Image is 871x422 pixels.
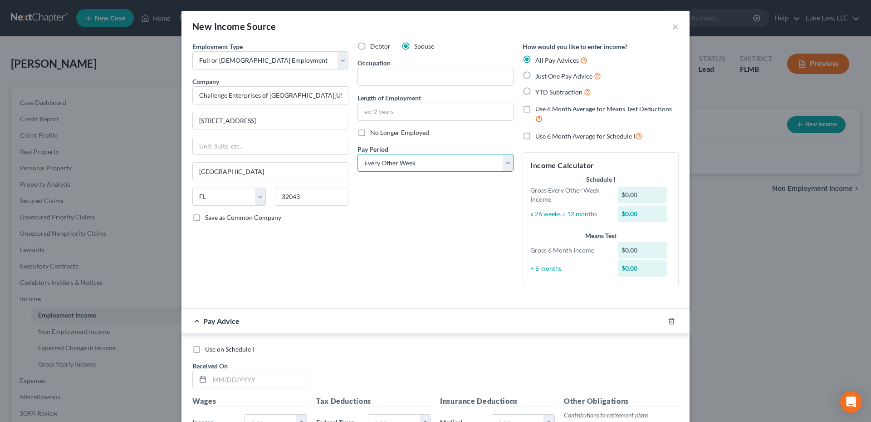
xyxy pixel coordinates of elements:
input: Enter city... [193,163,348,180]
span: Pay Period [357,145,388,153]
h5: Insurance Deductions [440,396,555,407]
div: $0.00 [618,242,668,258]
input: -- [358,68,513,85]
h5: Wages [192,396,307,407]
h5: Other Obligations [564,396,679,407]
div: Schedule I [530,175,671,184]
input: MM/DD/YYYY [210,371,307,388]
span: Use 6 Month Average for Schedule I [535,132,635,140]
button: × [672,21,679,32]
div: ÷ 6 months [526,264,613,273]
span: No Longer Employed [370,129,429,136]
h5: Tax Deductions [316,396,431,407]
span: Use on Schedule I [205,345,254,353]
input: Search company by name... [192,86,348,104]
span: Save as Common Company [205,213,281,221]
input: ex: 2 years [358,103,513,120]
span: Received On [192,362,228,370]
div: x 26 weeks ÷ 12 months [526,209,613,218]
div: $0.00 [618,187,668,203]
div: Means Test [530,231,671,240]
label: How would you like to enter income? [523,42,627,51]
span: Pay Advice [203,317,240,325]
div: Gross 6 Month Income [526,246,613,255]
input: Enter zip... [275,188,348,206]
span: Just One Pay Advice [535,72,592,80]
span: Company [192,78,219,85]
label: Occupation [357,58,391,68]
span: YTD Subtraction [535,88,582,96]
span: Debtor [370,42,391,50]
input: Enter address... [193,112,348,129]
div: New Income Source [192,20,276,33]
span: Use 6 Month Average for Means Test Deductions [535,105,672,113]
span: Spouse [414,42,434,50]
div: Gross Every Other Week Income [526,186,613,204]
div: $0.00 [618,206,668,222]
div: $0.00 [618,260,668,277]
p: Contributions to retirement plans [564,411,679,420]
input: Unit, Suite, etc... [193,137,348,154]
div: Open Intercom Messenger [840,391,862,413]
label: Length of Employment [357,93,421,103]
span: All Pay Advices [535,56,579,64]
span: Employment Type [192,43,243,50]
h5: Income Calculator [530,160,671,171]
